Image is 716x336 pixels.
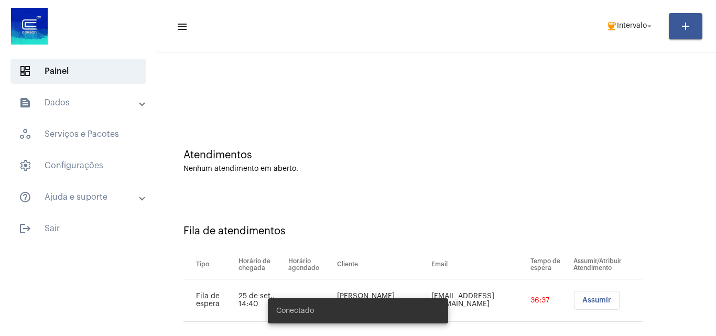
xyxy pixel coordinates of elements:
span: sidenav icon [19,159,31,172]
span: Intervalo [617,23,647,30]
span: Conectado [276,306,314,316]
div: Fila de atendimentos [183,225,690,237]
button: Intervalo [600,16,660,37]
th: Tempo de espera [528,250,571,279]
span: Serviços e Pacotes [10,122,146,147]
mat-icon: coffee [606,21,617,31]
button: Assumir [574,291,620,310]
td: 36:37 [528,279,571,322]
span: Painel [10,59,146,84]
th: Tipo [183,250,236,279]
th: Cliente [334,250,429,279]
mat-panel-title: Dados [19,96,140,109]
mat-icon: sidenav icon [19,191,31,203]
td: - [286,279,334,322]
div: Atendimentos [183,149,690,161]
mat-icon: sidenav icon [19,96,31,109]
th: Assumir/Atribuir Atendimento [571,250,643,279]
mat-icon: sidenav icon [176,20,187,33]
span: Sair [10,216,146,241]
mat-icon: arrow_drop_down [645,21,654,31]
span: sidenav icon [19,128,31,140]
mat-icon: add [679,20,692,32]
td: 25 de set., 14:40 [236,279,286,322]
span: sidenav icon [19,65,31,78]
td: [EMAIL_ADDRESS][DOMAIN_NAME] [429,279,528,322]
div: Nenhum atendimento em aberto. [183,165,690,173]
img: d4669ae0-8c07-2337-4f67-34b0df7f5ae4.jpeg [8,5,50,47]
td: Fila de espera [183,279,236,322]
mat-expansion-panel-header: sidenav iconAjuda e suporte [6,185,157,210]
th: Horário de chegada [236,250,286,279]
span: Configurações [10,153,146,178]
span: Assumir [582,297,611,304]
mat-expansion-panel-header: sidenav iconDados [6,90,157,115]
mat-panel-title: Ajuda e suporte [19,191,140,203]
th: Email [429,250,528,279]
td: [PERSON_NAME] [PERSON_NAME] [334,279,429,322]
th: Horário agendado [286,250,334,279]
mat-icon: sidenav icon [19,222,31,235]
mat-chip-list: selection [573,291,643,310]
